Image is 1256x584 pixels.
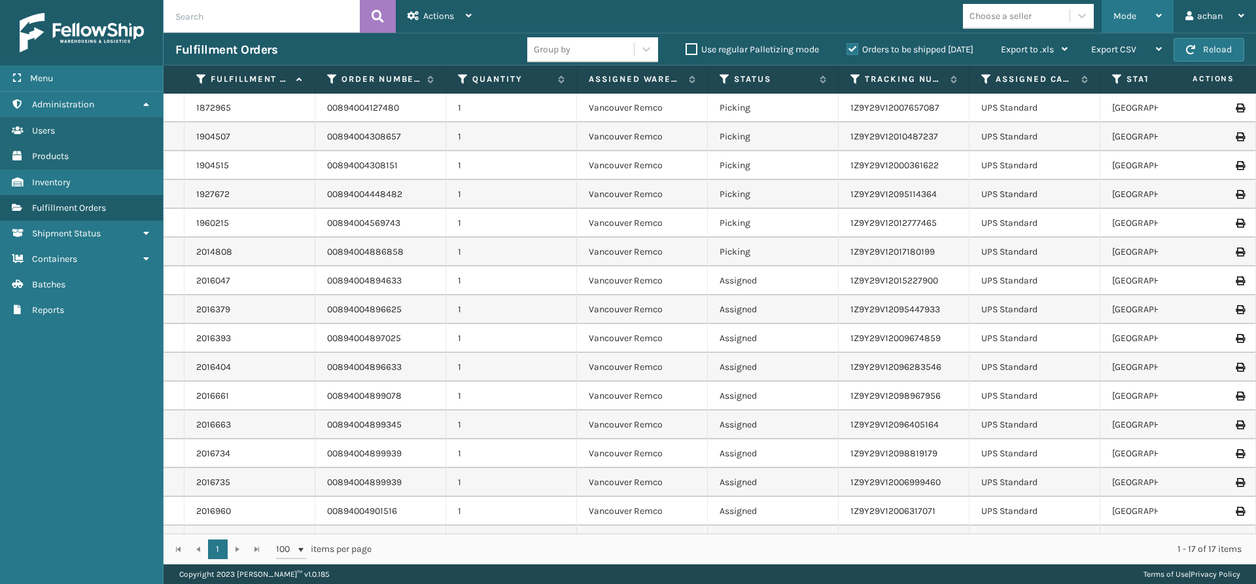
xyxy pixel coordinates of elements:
td: [GEOGRAPHIC_DATA] [1100,497,1231,526]
label: State [1126,73,1206,85]
i: Print Label [1236,507,1244,516]
td: 00894004894633 [315,266,446,295]
h3: Fulfillment Orders [175,42,277,58]
div: Group by [534,43,570,56]
td: [GEOGRAPHIC_DATA] [1100,238,1231,266]
td: 1 [446,468,577,497]
td: UPS Standard [969,238,1100,266]
td: Vancouver Remco [577,497,708,526]
td: [GEOGRAPHIC_DATA] [1100,411,1231,439]
i: Print Label [1236,392,1244,401]
td: 00894004901516 [315,497,446,526]
td: 00894004308657 [315,122,446,151]
a: 2016663 [196,418,231,431]
td: [GEOGRAPHIC_DATA] [1100,382,1231,411]
span: Batches [32,279,65,290]
td: Picking [708,238,839,266]
span: 100 [276,543,296,556]
a: 2016734 [196,447,230,460]
a: 1Z9Y29V12000361622 [850,160,939,171]
td: 1 [446,324,577,353]
td: UPS Standard [969,382,1100,411]
label: Order Number [341,73,421,85]
td: Picking [708,151,839,180]
a: Privacy Policy [1191,570,1240,579]
p: Copyright 2023 [PERSON_NAME]™ v 1.0.185 [179,564,330,584]
i: Print Label [1236,334,1244,343]
label: Orders to be shipped [DATE] [846,44,973,55]
td: Assigned [708,382,839,411]
td: 1 [446,122,577,151]
td: 00894004899345 [315,411,446,439]
td: Vancouver Remco [577,324,708,353]
a: 1Z9Y29V12095447933 [850,304,940,315]
td: [GEOGRAPHIC_DATA] [1100,439,1231,468]
a: 1Z9Y29V12017180199 [850,246,935,257]
a: 1960215 [196,217,229,230]
i: Print Label [1236,449,1244,458]
i: Print Label [1236,219,1244,228]
i: Print Label [1236,305,1244,314]
td: Vancouver Remco [577,411,708,439]
td: UPS Standard [969,439,1100,468]
td: UPS Standard [969,266,1100,295]
span: Products [32,151,69,162]
td: [GEOGRAPHIC_DATA] [1100,295,1231,324]
td: Assigned [708,353,839,382]
div: Choose a seller [969,9,1032,23]
a: 1Z9Y29V12096283546 [850,361,941,373]
i: Print Label [1236,103,1244,113]
td: 1 [446,353,577,382]
td: UPS Standard [969,497,1100,526]
td: Assigned [708,266,839,295]
td: 00894004901626 [315,526,446,555]
td: Assigned [708,324,839,353]
label: Use regular Palletizing mode [686,44,819,55]
td: Assigned [708,411,839,439]
td: Vancouver Remco [577,468,708,497]
a: 1904507 [196,130,230,143]
td: 00894004886858 [315,238,446,266]
td: Assigned [708,468,839,497]
a: 2016047 [196,274,230,287]
i: Print Label [1236,190,1244,199]
td: Vancouver Remco [577,353,708,382]
span: items per page [276,539,372,559]
i: Print Label [1236,420,1244,429]
td: Vancouver Remco [577,295,708,324]
span: Inventory [32,177,71,188]
td: UPS Standard [969,295,1100,324]
td: 1 [446,209,577,238]
td: Picking [708,180,839,209]
span: Users [32,125,55,136]
td: [GEOGRAPHIC_DATA] [1100,324,1231,353]
td: 00894004448482 [315,180,446,209]
span: Fulfillment Orders [32,202,106,213]
td: 1 [446,180,577,209]
img: logo [20,13,144,52]
td: UPS Standard [969,526,1100,555]
span: Reports [32,304,64,316]
a: 1Z9Y29V12010487237 [850,131,938,142]
td: Assigned [708,497,839,526]
td: 00894004899078 [315,382,446,411]
td: 00894004897025 [315,324,446,353]
td: [GEOGRAPHIC_DATA] [1100,468,1231,497]
i: Print Label [1236,132,1244,141]
span: Actions [423,10,454,22]
td: UPS Standard [969,324,1100,353]
div: 1 - 17 of 17 items [390,543,1242,556]
span: Administration [32,99,94,110]
td: [GEOGRAPHIC_DATA] [1100,122,1231,151]
a: 1 [208,539,228,559]
td: UPS Standard [969,353,1100,382]
span: Export to .xls [1001,44,1054,55]
td: UPS Standard [969,151,1100,180]
label: Assigned Warehouse [589,73,682,85]
td: 00894004569743 [315,209,446,238]
div: | [1143,564,1240,584]
td: [GEOGRAPHIC_DATA] [1100,526,1231,555]
a: 1Z9Y29V12098819179 [850,448,937,459]
td: Vancouver Remco [577,382,708,411]
td: 1 [446,526,577,555]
